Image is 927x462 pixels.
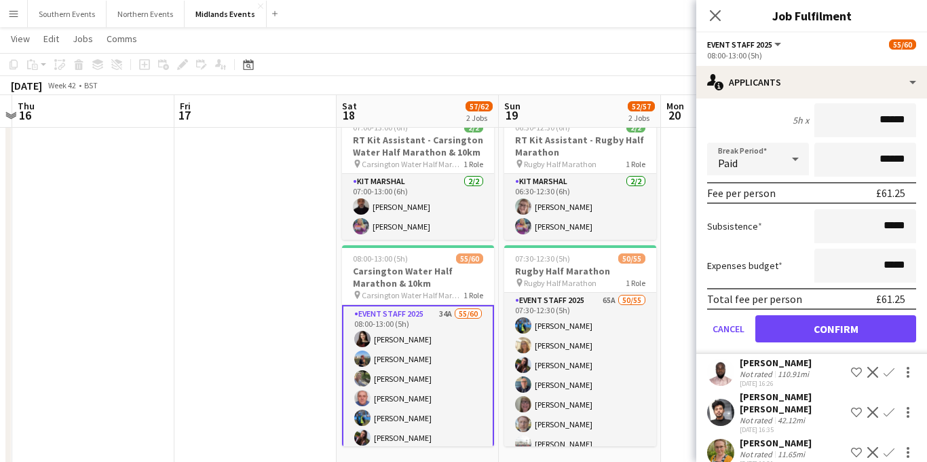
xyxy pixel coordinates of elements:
[775,449,808,459] div: 11.65mi
[524,278,597,288] span: Rugby Half Marathon
[755,315,916,342] button: Confirm
[178,107,191,123] span: 17
[664,107,684,123] span: 20
[342,174,494,240] app-card-role: Kit Marshal2/207:00-13:00 (6h)[PERSON_NAME][PERSON_NAME]
[740,425,846,434] div: [DATE] 16:35
[793,114,809,126] div: 5h x
[504,114,656,240] app-job-card: 06:30-12:30 (6h)2/2RT Kit Assistant - Rugby Half Marathon Rugby Half Marathon1 RoleKit Marshal2/2...
[504,134,656,158] h3: RT Kit Assistant - Rugby Half Marathon
[353,253,408,264] span: 08:00-13:00 (5h)
[775,415,808,425] div: 42.12mi
[11,79,42,92] div: [DATE]
[342,134,494,158] h3: RT Kit Assistant - Carsington Water Half Marathon & 10km
[707,220,762,232] label: Subsistence
[43,33,59,45] span: Edit
[73,33,93,45] span: Jobs
[740,391,846,415] div: [PERSON_NAME] [PERSON_NAME]
[45,80,79,90] span: Week 42
[342,245,494,446] app-job-card: 08:00-13:00 (5h)55/60Carsington Water Half Marathon & 10km Carsington Water Half Marathon & 10km1...
[185,1,267,27] button: Midlands Events
[504,265,656,277] h3: Rugby Half Marathon
[515,253,570,264] span: 07:30-12:30 (5h)
[504,245,656,446] app-job-card: 07:30-12:30 (5h)50/55Rugby Half Marathon Rugby Half Marathon1 RoleEvent Staff 202565A50/5507:30-1...
[889,39,916,50] span: 55/60
[101,30,143,48] a: Comms
[628,113,654,123] div: 2 Jobs
[707,260,782,272] label: Expenses budget
[340,107,357,123] span: 18
[67,30,98,48] a: Jobs
[342,265,494,289] h3: Carsington Water Half Marathon & 10km
[107,1,185,27] button: Northern Events
[180,100,191,112] span: Fri
[740,369,775,379] div: Not rated
[502,107,521,123] span: 19
[626,278,645,288] span: 1 Role
[876,186,905,200] div: £61.25
[463,290,483,300] span: 1 Role
[456,253,483,264] span: 55/60
[18,100,35,112] span: Thu
[463,159,483,169] span: 1 Role
[740,357,812,369] div: [PERSON_NAME]
[696,7,927,24] h3: Job Fulfilment
[740,437,812,449] div: [PERSON_NAME]
[626,159,645,169] span: 1 Role
[707,39,772,50] span: Event Staff 2025
[696,66,927,99] div: Applicants
[84,80,98,90] div: BST
[876,292,905,306] div: £61.25
[618,253,645,264] span: 50/55
[707,292,802,306] div: Total fee per person
[775,369,812,379] div: 110.91mi
[466,113,492,123] div: 2 Jobs
[504,174,656,240] app-card-role: Kit Marshal2/206:30-12:30 (6h)[PERSON_NAME][PERSON_NAME]
[628,101,655,111] span: 52/57
[11,33,30,45] span: View
[16,107,35,123] span: 16
[707,39,783,50] button: Event Staff 2025
[707,315,750,342] button: Cancel
[466,101,493,111] span: 57/62
[718,156,738,170] span: Paid
[740,379,812,388] div: [DATE] 16:26
[740,449,775,459] div: Not rated
[707,50,916,60] div: 08:00-13:00 (5h)
[666,100,684,112] span: Mon
[504,100,521,112] span: Sun
[342,100,357,112] span: Sat
[362,159,463,169] span: Carsington Water Half Marathon & 10km
[740,415,775,425] div: Not rated
[707,186,776,200] div: Fee per person
[107,33,137,45] span: Comms
[362,290,463,300] span: Carsington Water Half Marathon & 10km
[28,1,107,27] button: Southern Events
[524,159,597,169] span: Rugby Half Marathon
[342,114,494,240] app-job-card: 07:00-13:00 (6h)2/2RT Kit Assistant - Carsington Water Half Marathon & 10km Carsington Water Half...
[5,30,35,48] a: View
[38,30,64,48] a: Edit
